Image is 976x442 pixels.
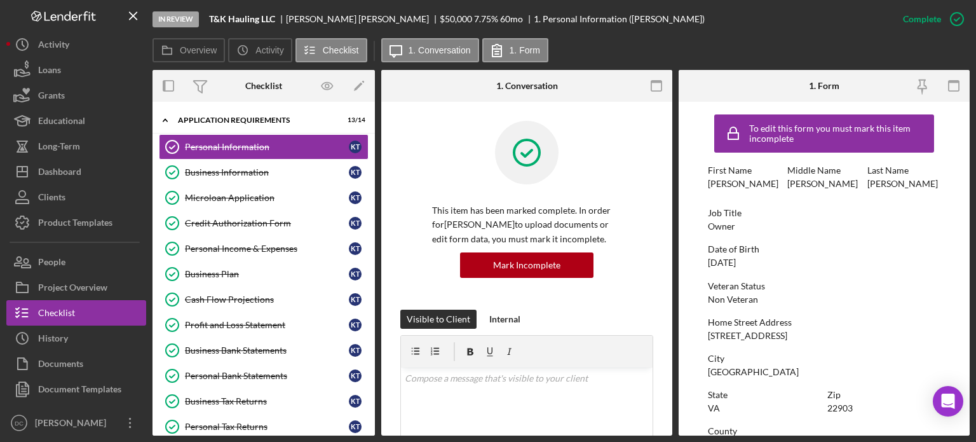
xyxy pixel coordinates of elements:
[708,165,781,176] div: First Name
[185,193,349,203] div: Microloan Application
[38,275,107,303] div: Project Overview
[38,83,65,111] div: Grants
[708,403,720,413] div: VA
[708,221,735,231] div: Owner
[295,38,367,62] button: Checklist
[349,395,362,408] div: K T
[6,275,146,300] button: Project Overview
[510,45,540,55] label: 1. Form
[6,326,146,351] button: History
[38,32,69,60] div: Activity
[349,242,362,255] div: K T
[180,45,217,55] label: Overview
[38,249,65,278] div: People
[159,363,369,389] a: Personal Bank StatementsKT
[38,159,81,188] div: Dashboard
[159,160,369,185] a: Business InformationKT
[867,165,940,176] div: Last Name
[349,293,362,306] div: K T
[349,191,362,204] div: K T
[38,210,112,238] div: Product Templates
[185,244,349,254] div: Personal Income & Expenses
[38,134,80,162] div: Long-Term
[32,410,114,439] div: [PERSON_NAME]
[228,38,292,62] button: Activity
[708,426,940,436] div: County
[809,81,839,91] div: 1. Form
[496,81,558,91] div: 1. Conversation
[349,268,362,280] div: K T
[787,165,860,176] div: Middle Name
[349,217,362,230] div: K T
[185,396,349,406] div: Business Tax Returns
[6,134,146,159] button: Long-Term
[159,185,369,211] a: Microloan ApplicationKT
[708,179,778,189] div: [PERSON_NAME]
[38,184,65,213] div: Clients
[407,310,470,329] div: Visible to Client
[185,269,349,279] div: Business Plan
[500,14,523,24] div: 60 mo
[708,367,799,377] div: [GEOGRAPHIC_DATA]
[6,32,146,57] button: Activity
[178,116,334,124] div: APPLICATION REQUIREMENTS
[6,376,146,402] button: Document Templates
[349,420,362,433] div: K T
[159,211,369,236] a: Credit Authorization FormKT
[708,317,940,328] div: Home Street Address
[245,81,282,91] div: Checklist
[286,14,440,24] div: [PERSON_NAME] [PERSON_NAME]
[159,134,369,160] a: Personal InformationKT
[493,252,560,278] div: Mark Incomplete
[159,312,369,338] a: Profit and Loss StatementKT
[152,38,225,62] button: Overview
[6,351,146,376] a: Documents
[323,45,359,55] label: Checklist
[6,159,146,184] a: Dashboard
[903,6,941,32] div: Complete
[708,244,940,254] div: Date of Birth
[349,141,362,153] div: K T
[933,386,963,417] div: Open Intercom Messenger
[6,83,146,108] button: Grants
[708,281,940,291] div: Veteran Status
[15,420,24,427] text: DC
[708,354,940,364] div: City
[185,294,349,305] div: Cash Flow Projections
[708,258,736,268] div: [DATE]
[6,300,146,326] button: Checklist
[6,108,146,134] button: Educational
[460,252,593,278] button: Mark Incomplete
[708,331,787,341] div: [STREET_ADDRESS]
[534,14,705,24] div: 1. Personal Information ([PERSON_NAME])
[342,116,365,124] div: 13 / 14
[474,14,498,24] div: 7.75 %
[867,179,938,189] div: [PERSON_NAME]
[185,345,349,356] div: Business Bank Statements
[6,184,146,210] button: Clients
[827,390,940,400] div: Zip
[152,11,199,27] div: In Review
[432,204,621,246] p: This item has been marked complete. In order for [PERSON_NAME] to upload documents or edit form d...
[38,57,61,86] div: Loans
[483,310,527,329] button: Internal
[349,166,362,179] div: K T
[349,344,362,357] div: K T
[6,57,146,83] a: Loans
[890,6,970,32] button: Complete
[827,403,853,413] div: 22903
[482,38,548,62] button: 1. Form
[38,300,75,329] div: Checklist
[159,414,369,439] a: Personal Tax ReturnsKT
[185,218,349,228] div: Credit Authorization Form
[6,249,146,275] button: People
[185,142,349,152] div: Personal Information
